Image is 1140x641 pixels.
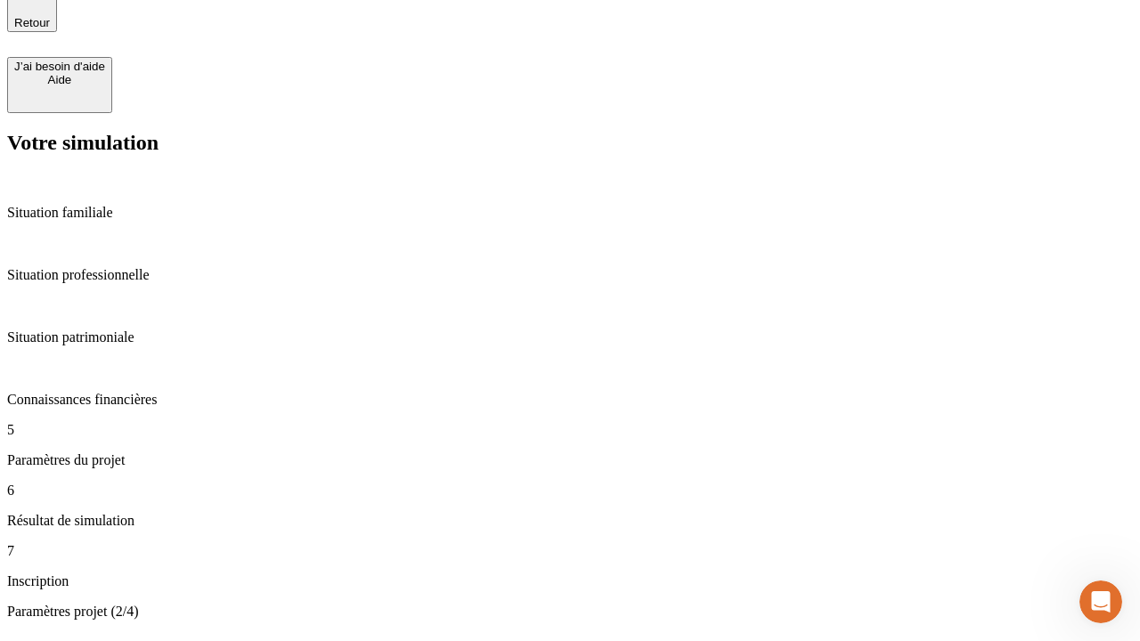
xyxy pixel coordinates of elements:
[1079,580,1122,623] iframe: Intercom live chat
[7,483,1133,499] p: 6
[14,60,105,73] div: J’ai besoin d'aide
[7,57,112,113] button: J’ai besoin d'aideAide
[7,452,1133,468] p: Paramètres du projet
[7,422,1133,438] p: 5
[7,329,1133,345] p: Situation patrimoniale
[7,131,1133,155] h2: Votre simulation
[7,604,1133,620] p: Paramètres projet (2/4)
[7,205,1133,221] p: Situation familiale
[7,513,1133,529] p: Résultat de simulation
[7,267,1133,283] p: Situation professionnelle
[7,392,1133,408] p: Connaissances financières
[7,543,1133,559] p: 7
[14,73,105,86] div: Aide
[7,573,1133,589] p: Inscription
[14,16,50,29] span: Retour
